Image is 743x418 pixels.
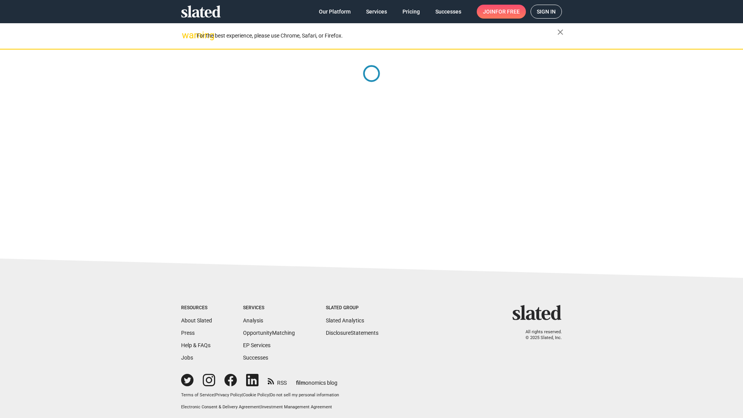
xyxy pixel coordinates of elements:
[366,5,387,19] span: Services
[270,392,339,398] button: Do not sell my personal information
[517,329,562,341] p: All rights reserved. © 2025 Slated, Inc.
[243,342,270,348] a: EP Services
[181,342,211,348] a: Help & FAQs
[326,330,378,336] a: DisclosureStatements
[181,392,214,397] a: Terms of Service
[319,5,351,19] span: Our Platform
[243,392,269,397] a: Cookie Policy
[269,392,270,397] span: |
[495,5,520,19] span: for free
[243,355,268,361] a: Successes
[243,317,263,324] a: Analysis
[435,5,461,19] span: Successes
[429,5,467,19] a: Successes
[261,404,332,409] a: Investment Management Agreement
[215,392,242,397] a: Privacy Policy
[326,317,364,324] a: Slated Analytics
[181,355,193,361] a: Jobs
[182,31,191,40] mat-icon: warning
[556,27,565,37] mat-icon: close
[260,404,261,409] span: |
[402,5,420,19] span: Pricing
[360,5,393,19] a: Services
[181,330,195,336] a: Press
[326,305,378,311] div: Slated Group
[243,330,295,336] a: OpportunityMatching
[243,305,295,311] div: Services
[197,31,557,41] div: For the best experience, please use Chrome, Safari, or Firefox.
[313,5,357,19] a: Our Platform
[396,5,426,19] a: Pricing
[214,392,215,397] span: |
[181,404,260,409] a: Electronic Consent & Delivery Agreement
[537,5,556,18] span: Sign in
[242,392,243,397] span: |
[181,305,212,311] div: Resources
[181,317,212,324] a: About Slated
[477,5,526,19] a: Joinfor free
[531,5,562,19] a: Sign in
[483,5,520,19] span: Join
[296,380,305,386] span: film
[296,373,337,387] a: filmonomics blog
[268,375,287,387] a: RSS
